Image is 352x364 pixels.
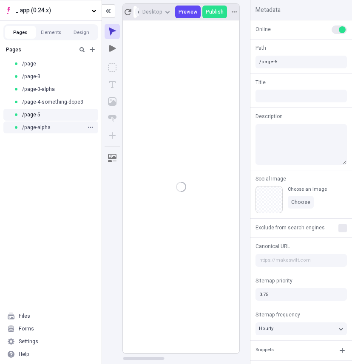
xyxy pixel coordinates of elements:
[138,8,153,16] span: en-US
[22,73,40,80] span: /page-3
[22,124,51,131] span: /page-alpha
[206,8,224,15] span: Publish
[36,26,66,39] button: Elements
[255,79,266,86] span: Title
[288,186,327,192] div: Choose an image
[202,6,227,18] button: Publish
[22,111,40,118] span: /page-5
[22,86,55,93] span: /page-3-alpha
[19,351,29,358] div: Help
[22,60,36,67] span: /page
[255,347,274,354] div: Snippets
[105,111,120,126] button: Button
[255,277,292,285] span: Sitemap priority
[255,311,300,319] span: Sitemap frequency
[19,313,30,319] div: Files
[259,325,273,332] span: Hourly
[142,8,162,15] span: Desktop
[255,44,266,52] span: Path
[105,77,120,92] button: Text
[5,26,36,39] button: Pages
[255,113,283,120] span: Description
[291,199,310,206] span: Choose
[255,243,290,250] span: Canonical URL
[175,6,201,18] button: Preview
[255,254,347,267] input: https://makeswift.com
[105,94,120,109] button: Image
[255,322,347,335] button: Hourly
[288,196,314,209] button: Choose
[105,60,120,75] button: Box
[179,8,197,15] span: Preview
[15,6,88,15] span: _ app (0.24.x)
[6,46,74,53] div: Pages
[19,338,38,345] div: Settings
[255,175,286,183] span: Social Image
[135,8,155,16] button: Open locale picker
[139,6,173,18] button: Desktop
[255,224,325,231] span: Exclude from search engines
[87,45,97,55] button: Add new
[255,25,271,33] span: Online
[22,99,83,105] span: /page-4-something-dope3
[66,26,97,39] button: Design
[19,325,34,332] div: Forms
